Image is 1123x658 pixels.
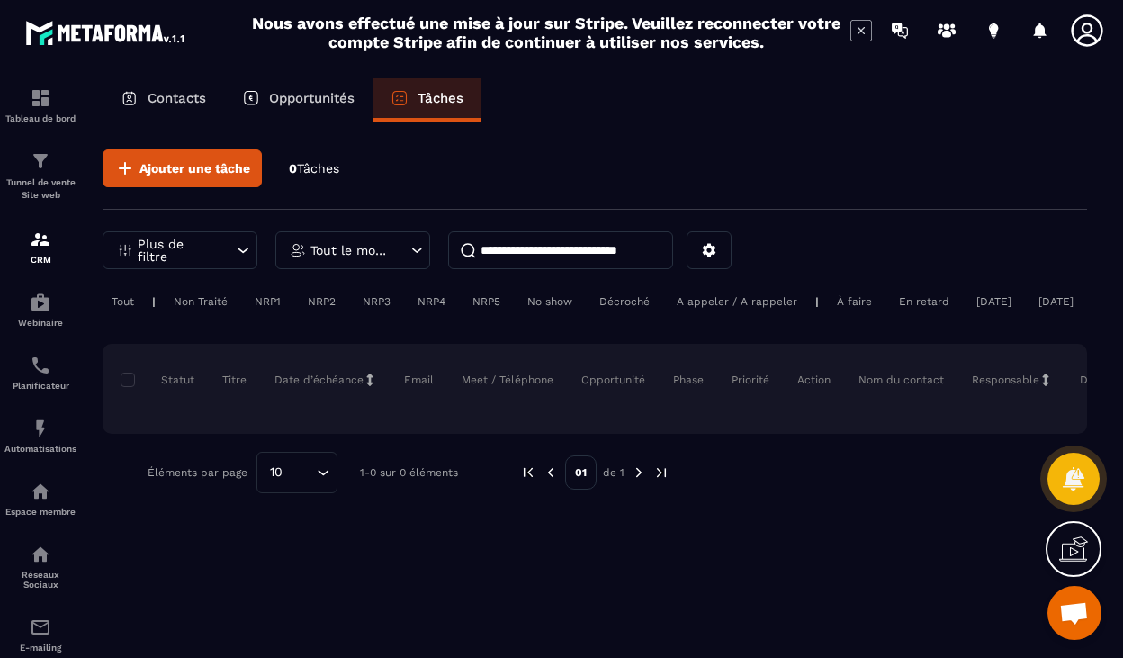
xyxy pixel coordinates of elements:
[858,373,944,387] p: Nom du contact
[1047,586,1101,640] div: Ouvrir le chat
[4,318,76,328] p: Webinaire
[4,176,76,202] p: Tunnel de vente Site web
[4,215,76,278] a: formationformationCRM
[165,291,237,312] div: Non Traité
[732,373,769,387] p: Priorité
[4,381,76,391] p: Planificateur
[30,481,51,502] img: automations
[815,295,819,308] p: |
[590,291,659,312] div: Décroché
[890,291,958,312] div: En retard
[4,341,76,404] a: schedulerschedulerPlanificateur
[462,373,553,387] p: Meet / Téléphone
[30,87,51,109] img: formation
[631,464,647,481] img: next
[30,292,51,313] img: automations
[4,444,76,454] p: Automatisations
[581,373,645,387] p: Opportunité
[409,291,454,312] div: NRP4
[4,278,76,341] a: automationsautomationsWebinaire
[103,149,262,187] button: Ajouter une tâche
[4,643,76,653] p: E-mailing
[256,452,337,493] div: Search for option
[289,463,312,482] input: Search for option
[603,465,624,480] p: de 1
[4,74,76,137] a: formationformationTableau de bord
[251,14,841,51] h2: Nous avons effectué une mise à jour sur Stripe. Veuillez reconnecter votre compte Stripe afin de ...
[972,373,1039,387] p: Responsable
[4,507,76,517] p: Espace membre
[30,355,51,376] img: scheduler
[30,229,51,250] img: formation
[565,455,597,490] p: 01
[4,113,76,123] p: Tableau de bord
[4,530,76,603] a: social-networksocial-networkRéseaux Sociaux
[373,78,481,122] a: Tâches
[30,418,51,439] img: automations
[299,291,345,312] div: NRP2
[30,150,51,172] img: formation
[152,295,156,308] p: |
[246,291,290,312] div: NRP1
[360,466,458,479] p: 1-0 sur 0 éléments
[543,464,559,481] img: prev
[653,464,669,481] img: next
[418,90,463,106] p: Tâches
[30,617,51,638] img: email
[274,373,364,387] p: Date d’échéance
[797,373,831,387] p: Action
[310,244,391,257] p: Tout le monde
[103,78,224,122] a: Contacts
[4,137,76,215] a: formationformationTunnel de vente Site web
[297,161,339,176] span: Tâches
[4,255,76,265] p: CRM
[354,291,400,312] div: NRP3
[404,373,434,387] p: Email
[4,404,76,467] a: automationsautomationsAutomatisations
[148,466,247,479] p: Éléments par page
[30,544,51,565] img: social-network
[264,463,289,482] span: 10
[520,464,536,481] img: prev
[4,467,76,530] a: automationsautomationsEspace membre
[138,238,217,263] p: Plus de filtre
[103,291,143,312] div: Tout
[222,373,247,387] p: Titre
[224,78,373,122] a: Opportunités
[668,291,806,312] div: A appeler / A rappeler
[25,16,187,49] img: logo
[4,570,76,590] p: Réseaux Sociaux
[673,373,704,387] p: Phase
[125,373,194,387] p: Statut
[289,160,339,177] p: 0
[463,291,509,312] div: NRP5
[518,291,581,312] div: No show
[148,90,206,106] p: Contacts
[139,159,250,177] span: Ajouter une tâche
[269,90,355,106] p: Opportunités
[828,291,881,312] div: À faire
[1029,291,1083,312] div: [DATE]
[967,291,1020,312] div: [DATE]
